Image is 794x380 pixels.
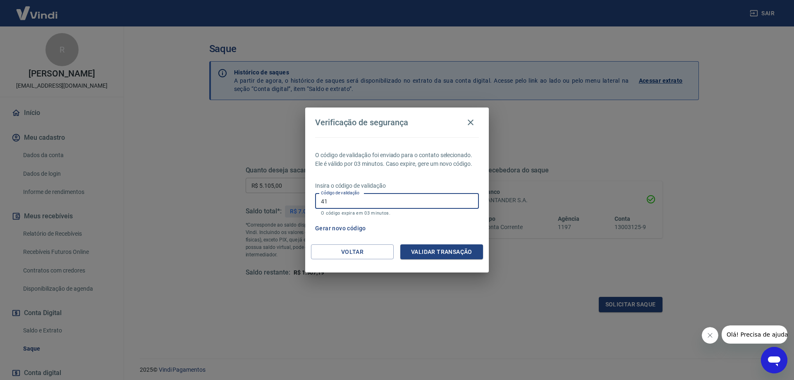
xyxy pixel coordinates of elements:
p: O código expira em 03 minutos. [321,210,473,216]
h4: Verificação de segurança [315,117,408,127]
button: Validar transação [400,244,483,260]
iframe: Botão para abrir a janela de mensagens [761,347,787,373]
p: Insira o código de validação [315,182,479,190]
button: Gerar novo código [312,221,369,236]
label: Código de validação [321,190,359,196]
iframe: Fechar mensagem [702,327,718,344]
iframe: Mensagem da empresa [722,325,787,344]
span: Olá! Precisa de ajuda? [5,6,69,12]
button: Voltar [311,244,394,260]
p: O código de validação foi enviado para o contato selecionado. Ele é válido por 03 minutos. Caso e... [315,151,479,168]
